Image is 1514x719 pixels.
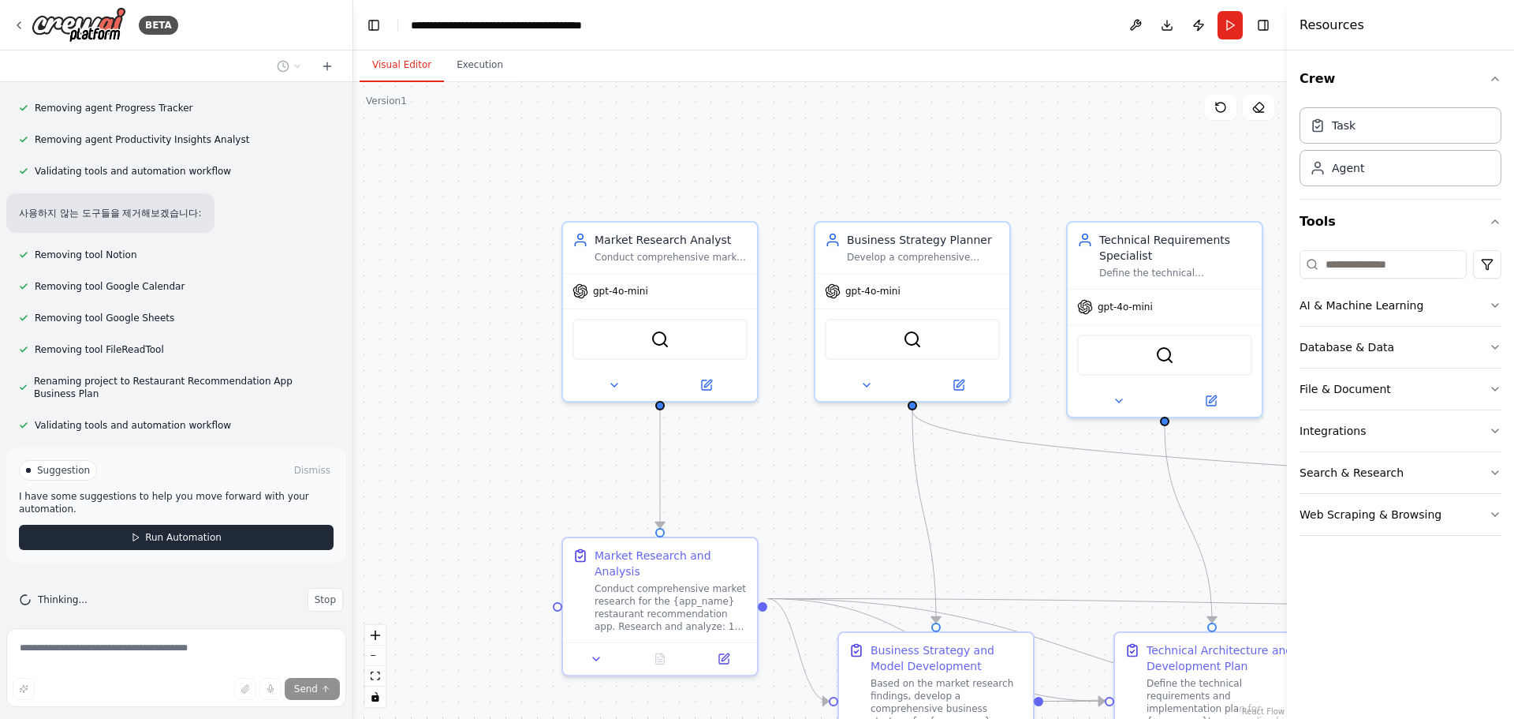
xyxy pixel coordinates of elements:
[847,232,1000,248] div: Business Strategy Planner
[1099,267,1252,279] div: Define the technical architecture, AI/ML requirements, and development roadmap for {app_name}'s p...
[139,16,178,35] div: BETA
[1300,507,1441,522] div: Web Scraping & Browsing
[814,221,1011,403] div: Business Strategy PlannerDevelop a comprehensive business strategy for {app_name}, including reve...
[285,678,340,700] button: Send
[1300,285,1501,326] button: AI & Machine Learning
[270,57,308,76] button: Switch to previous chat
[561,221,759,403] div: Market Research AnalystConduct comprehensive market research for the {app_name} restaurant recomm...
[651,330,669,349] img: SerperDevTool
[595,548,748,579] div: Market Research and Analysis
[1332,118,1356,133] div: Task
[234,678,256,700] button: Upload files
[696,650,751,668] button: Open in side panel
[363,14,385,36] button: Hide left sidebar
[308,588,343,612] button: Stop
[360,49,444,82] button: Visual Editor
[1300,101,1501,199] div: Crew
[1300,410,1501,451] button: Integrations
[1157,426,1220,623] g: Edge from 9052737b-5b84-4acc-b8e5-64060be6797d to f711beed-e35c-4eaf-b8b0-f1a67862480d
[19,525,334,550] button: Run Automation
[1300,494,1501,535] button: Web Scraping & Browsing
[652,410,668,528] g: Edge from 82b4d9f2-aab1-4ad9-928a-65c5d46f26ba to 651bb9ce-5d3d-4105-b566-dd492081e38d
[1147,642,1300,674] div: Technical Architecture and Development Plan
[914,376,1003,395] button: Open in side panel
[411,17,588,33] nav: breadcrumb
[1300,244,1501,549] div: Tools
[1300,465,1404,481] div: Search & Research
[35,343,164,356] span: Removing tool FileReadTool
[1300,423,1366,439] div: Integrations
[847,251,1000,264] div: Develop a comprehensive business strategy for {app_name}, including revenue models, monetization ...
[1300,16,1364,35] h4: Resources
[1300,200,1501,244] button: Tools
[903,330,922,349] img: SerperDevTool
[767,591,829,710] g: Edge from 651bb9ce-5d3d-4105-b566-dd492081e38d to a3deeb37-70ed-4a30-922b-fd63f10ab5bf
[35,419,231,432] span: Validating tools and automation workflow
[767,591,1381,710] g: Edge from 651bb9ce-5d3d-4105-b566-dd492081e38d to b67eec63-f18d-441c-98b5-f7b5898e310e
[315,594,336,606] span: Stop
[13,678,35,700] button: Improve this prompt
[365,646,386,666] button: zoom out
[1098,301,1153,313] span: gpt-4o-mini
[366,95,407,107] div: Version 1
[294,683,318,695] span: Send
[34,375,334,400] span: Renaming project to Restaurant Recommendation App Business Plan
[365,625,386,707] div: React Flow controls
[1332,160,1364,176] div: Agent
[19,490,334,515] p: I have some suggestions to help you move forward with your automation.
[32,7,126,43] img: Logo
[1166,391,1255,410] button: Open in side panel
[35,280,185,293] span: Removing tool Google Calendar
[1242,707,1285,716] a: React Flow attribution
[871,642,1024,674] div: Business Strategy and Model Development
[35,102,192,114] span: Removing agent Progress Tracker
[291,462,334,478] button: Dismiss
[37,464,90,477] span: Suggestion
[904,410,944,623] g: Edge from 2974f749-edc5-421e-889d-b021de408643 to a3deeb37-70ed-4a30-922b-fd63f10ab5bf
[1300,298,1423,313] div: AI & Machine Learning
[595,232,748,248] div: Market Research Analyst
[1300,327,1501,368] button: Database & Data
[19,206,202,220] p: 사용하지 않는 도구들을 제거해보겠습니다:
[259,678,282,700] button: Click to speak your automation idea
[145,531,222,544] span: Run Automation
[1300,381,1391,397] div: File & Document
[1300,369,1501,410] button: File & Document
[315,57,340,76] button: Start a new chat
[595,582,748,633] div: Conduct comprehensive market research for the {app_name} restaurant recommendation app. Research ...
[662,376,751,395] button: Open in side panel
[365,666,386,687] button: fit view
[1300,452,1501,493] button: Search & Research
[1300,339,1394,355] div: Database & Data
[1099,232,1252,264] div: Technical Requirements Specialist
[35,312,174,324] span: Removing tool Google Sheets
[365,625,386,646] button: zoom in
[845,285,901,298] span: gpt-4o-mini
[35,133,249,146] span: Removing agent Productivity Insights Analyst
[38,594,88,606] span: Thinking...
[595,251,748,264] div: Conduct comprehensive market research for the {app_name} restaurant recommendation app, analyzing...
[444,49,516,82] button: Execution
[1155,346,1174,365] img: SerperDevTool
[1300,57,1501,101] button: Crew
[35,249,137,261] span: Removing tool Notion
[365,687,386,707] button: toggle interactivity
[627,650,694,668] button: No output available
[1252,14,1274,36] button: Hide right sidebar
[593,285,648,298] span: gpt-4o-mini
[35,165,231,178] span: Validating tools and automation workflow
[1066,221,1263,418] div: Technical Requirements SpecialistDefine the technical architecture, AI/ML requirements, and devel...
[561,537,759,676] div: Market Research and AnalysisConduct comprehensive market research for the {app_name} restaurant r...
